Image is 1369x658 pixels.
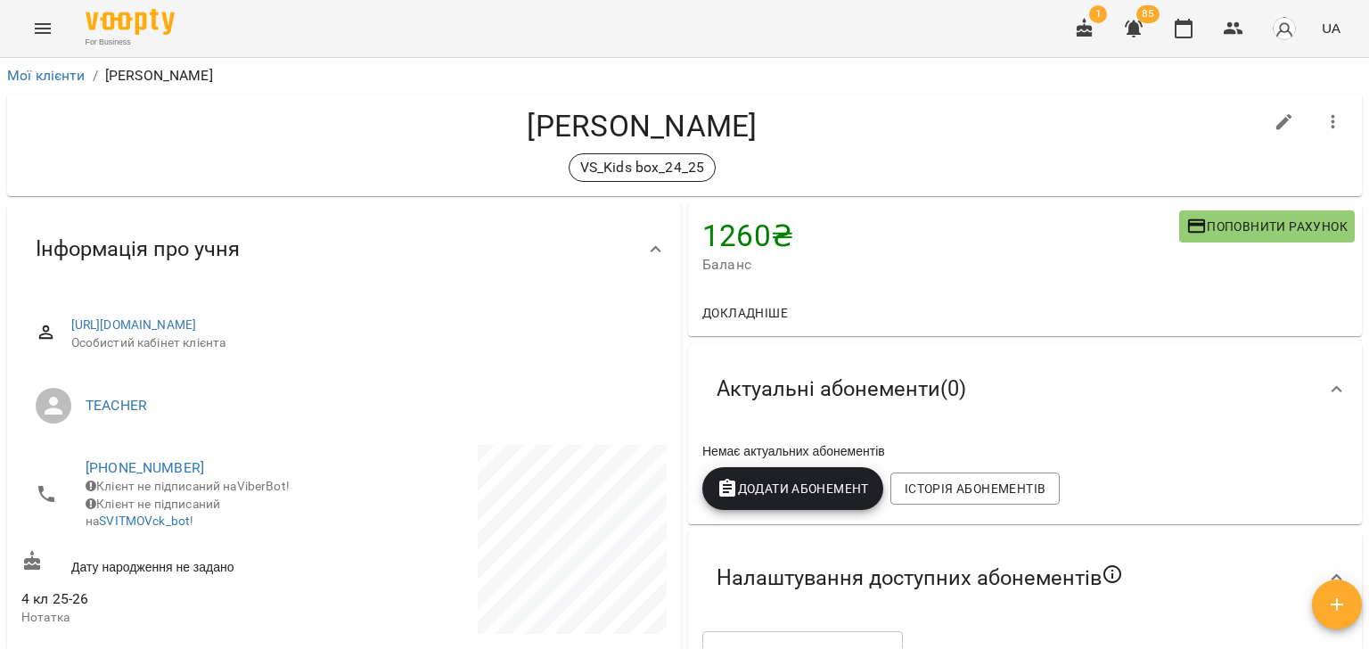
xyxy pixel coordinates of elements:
button: Додати Абонемент [702,467,883,510]
span: Поповнити рахунок [1186,216,1348,237]
button: Поповнити рахунок [1179,210,1355,243]
span: UA [1322,19,1340,37]
nav: breadcrumb [7,65,1362,86]
span: Особистий кабінет клієнта [71,334,652,352]
a: Мої клієнти [7,67,86,84]
a: SVITMOVck_bot [99,514,190,528]
div: Немає актуальних абонементів [699,439,1351,464]
a: TEACHER [86,397,147,414]
div: Інформація про учня [7,203,681,295]
h4: 1260 ₴ [702,218,1179,254]
span: Історія абонементів [905,478,1045,499]
span: 4 кл 25-26 [21,590,88,607]
div: Актуальні абонементи(0) [688,343,1362,435]
button: Докладніше [695,297,795,329]
span: Клієнт не підписаний на ViberBot! [86,479,290,493]
span: For Business [86,37,175,48]
span: Докладніше [702,302,788,324]
li: / [93,65,98,86]
span: Баланс [702,254,1179,276]
p: VS_Kids box_24_25 [580,157,705,178]
button: UA [1315,12,1348,45]
div: Налаштування доступних абонементів [688,531,1362,624]
span: Додати Абонемент [717,478,869,499]
span: Актуальні абонементи ( 0 ) [717,375,966,403]
span: Налаштування доступних абонементів [717,563,1123,592]
p: Нотатка [21,609,340,627]
div: Дату народження не задано [18,547,344,580]
h4: [PERSON_NAME] [21,108,1263,144]
span: Інформація про учня [36,235,240,263]
a: [URL][DOMAIN_NAME] [71,317,197,332]
button: Menu [21,7,64,50]
p: [PERSON_NAME] [105,65,213,86]
img: Voopty Logo [86,9,175,35]
span: 85 [1136,5,1160,23]
div: VS_Kids box_24_25 [569,153,717,182]
img: avatar_s.png [1272,16,1297,41]
svg: Якщо не обрано жодного, клієнт зможе побачити всі публічні абонементи [1102,563,1123,585]
button: Історія абонементів [890,473,1060,505]
span: Клієнт не підписаний на ! [86,497,220,529]
a: [PHONE_NUMBER] [86,459,204,476]
span: 1 [1089,5,1107,23]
